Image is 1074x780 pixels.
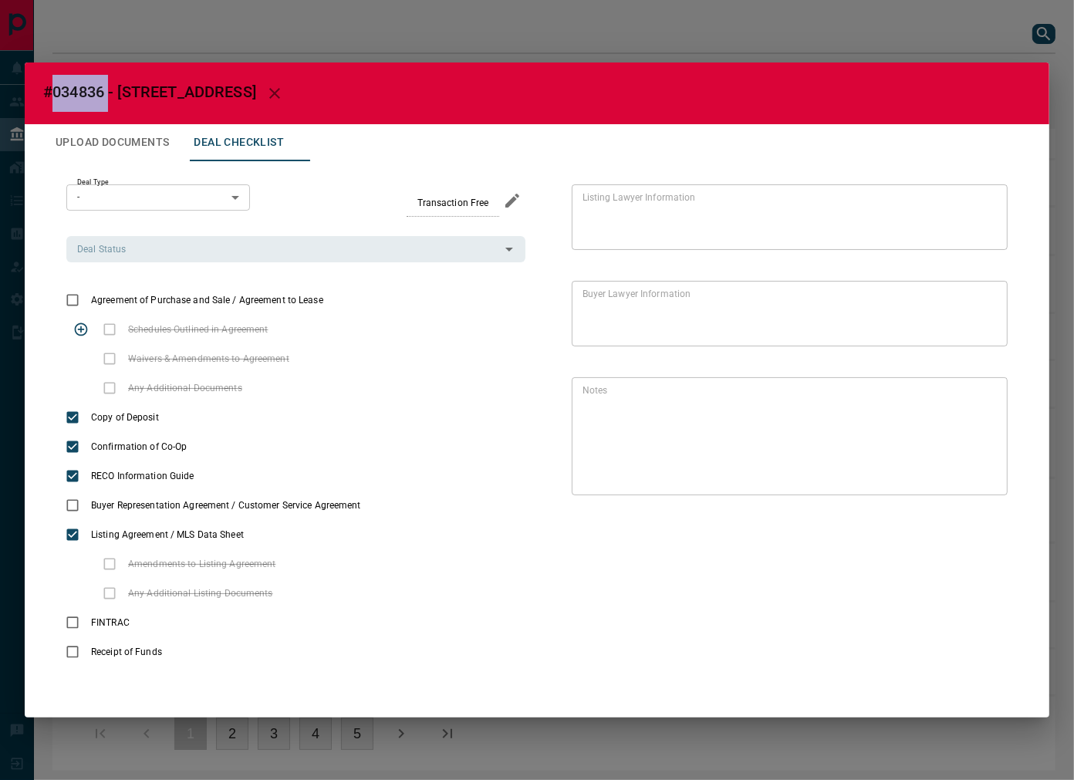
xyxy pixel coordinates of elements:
div: - [66,184,250,211]
span: Toggle Applicable [66,315,96,344]
textarea: text field [583,287,991,339]
span: Buyer Representation Agreement / Customer Service Agreement [87,498,365,512]
span: Waivers & Amendments to Agreement [124,352,293,366]
button: Deal Checklist [181,124,296,161]
span: Amendments to Listing Agreement [124,557,280,571]
span: Receipt of Funds [87,645,166,659]
button: Upload Documents [43,124,181,161]
textarea: text field [583,383,991,488]
span: Schedules Outlined in Agreement [124,322,272,336]
span: Copy of Deposit [87,410,163,424]
span: FINTRAC [87,616,133,630]
span: RECO Information Guide [87,469,198,483]
span: Listing Agreement / MLS Data Sheet [87,528,248,542]
label: Deal Type [77,177,109,187]
span: Any Additional Documents [124,381,246,395]
span: Confirmation of Co-Op [87,440,191,454]
textarea: text field [583,191,991,243]
button: edit [499,187,525,214]
span: #034836 - [STREET_ADDRESS] [43,83,256,101]
span: Agreement of Purchase and Sale / Agreement to Lease [87,293,327,307]
button: Open [498,238,520,260]
span: Any Additional Listing Documents [124,586,277,600]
